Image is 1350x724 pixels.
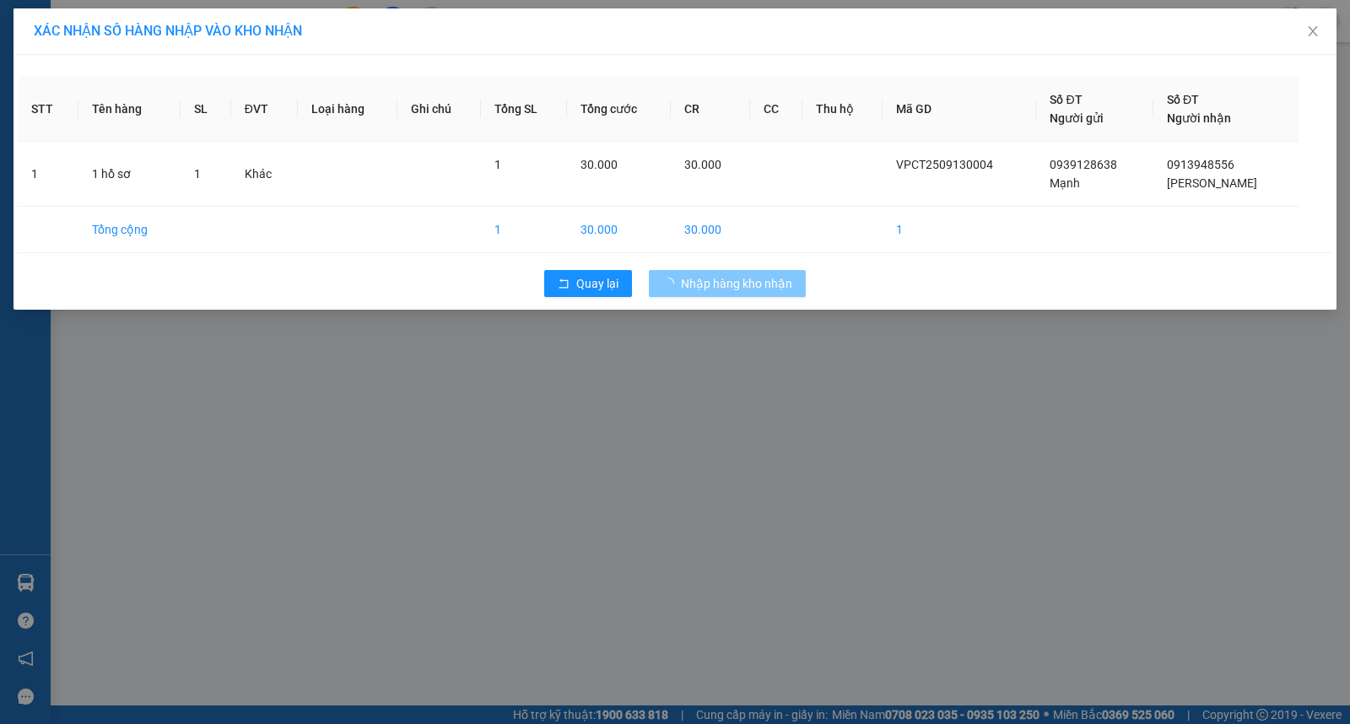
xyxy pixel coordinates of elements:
[671,77,750,142] th: CR
[662,278,681,289] span: loading
[18,142,78,207] td: 1
[1167,176,1257,190] span: [PERSON_NAME]
[97,11,239,32] b: [PERSON_NAME]
[97,41,111,54] span: environment
[481,77,568,142] th: Tổng SL
[1050,158,1117,171] span: 0939128638
[1050,176,1080,190] span: Mạnh
[544,270,632,297] button: rollbackQuay lại
[18,77,78,142] th: STT
[883,207,1036,253] td: 1
[78,142,181,207] td: 1 hồ sơ
[1167,111,1231,125] span: Người nhận
[231,77,298,142] th: ĐVT
[181,77,230,142] th: SL
[1167,93,1199,106] span: Số ĐT
[78,207,181,253] td: Tổng cộng
[298,77,397,142] th: Loại hàng
[671,207,750,253] td: 30.000
[1050,93,1082,106] span: Số ĐT
[494,158,501,171] span: 1
[34,23,302,39] span: XÁC NHẬN SỐ HÀNG NHẬP VÀO KHO NHẬN
[231,142,298,207] td: Khác
[8,122,321,143] li: 1900 8181
[397,77,481,142] th: Ghi chú
[8,37,321,122] li: E11, Đường số 8, Khu dân cư Nông [GEOGRAPHIC_DATA], Kv.[GEOGRAPHIC_DATA], [GEOGRAPHIC_DATA]
[78,77,181,142] th: Tên hàng
[896,158,993,171] span: VPCT2509130004
[481,207,568,253] td: 1
[1167,158,1234,171] span: 0913948556
[1050,111,1104,125] span: Người gửi
[1289,8,1336,56] button: Close
[567,77,671,142] th: Tổng cước
[649,270,806,297] button: Nhập hàng kho nhận
[684,158,721,171] span: 30.000
[1306,24,1320,38] span: close
[681,274,792,293] span: Nhập hàng kho nhận
[883,77,1036,142] th: Mã GD
[576,274,618,293] span: Quay lại
[194,167,201,181] span: 1
[580,158,618,171] span: 30.000
[567,207,671,253] td: 30.000
[802,77,883,142] th: Thu hộ
[8,8,92,92] img: logo.jpg
[750,77,802,142] th: CC
[8,125,21,138] span: phone
[558,278,570,291] span: rollback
